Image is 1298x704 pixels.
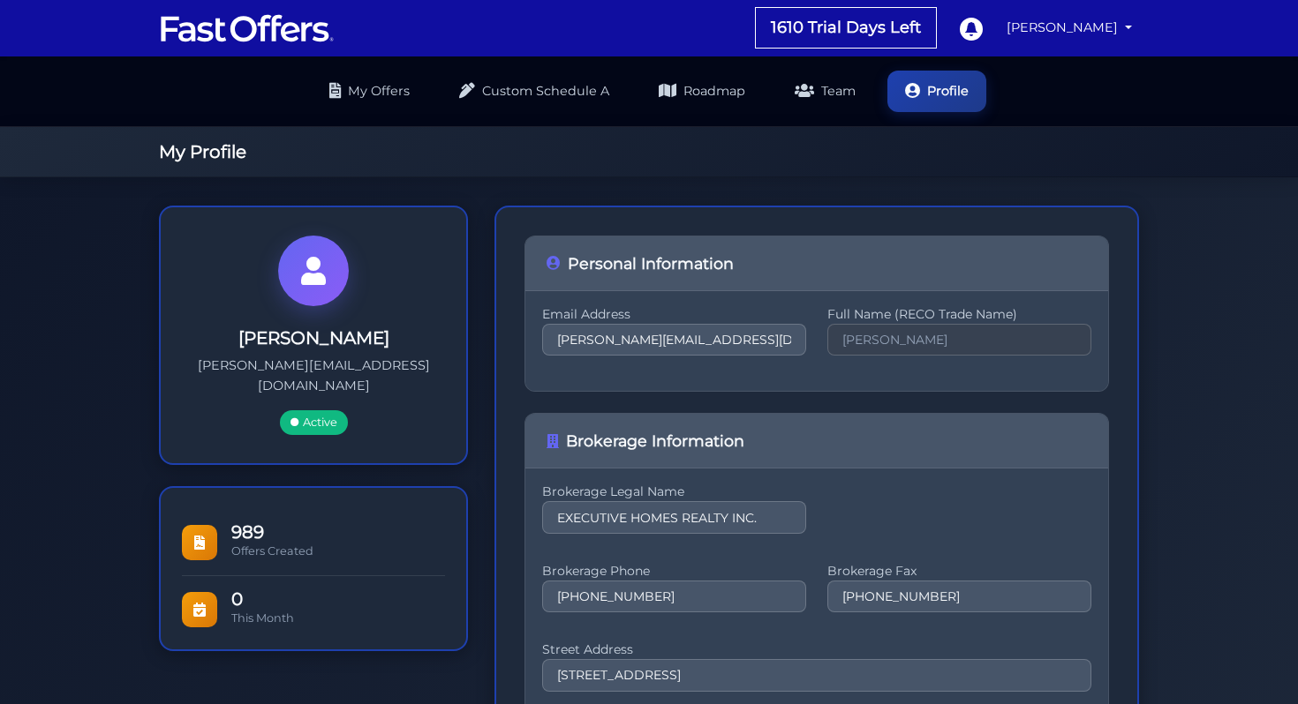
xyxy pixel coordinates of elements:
[542,648,1091,652] label: Street Address
[777,71,873,112] a: Team
[542,490,806,494] label: Brokerage Legal Name
[887,71,986,112] a: Profile
[159,141,1139,162] h1: My Profile
[189,356,438,396] p: [PERSON_NAME][EMAIL_ADDRESS][DOMAIN_NAME]
[280,410,348,435] span: Active
[1000,11,1139,45] a: [PERSON_NAME]
[231,544,313,558] span: Offers Created
[542,312,806,317] label: Email Address
[756,8,936,48] a: 1610 Trial Days Left
[441,71,627,112] a: Custom Schedule A
[827,312,1091,317] label: Full Name (RECO Trade Name)
[312,71,427,112] a: My Offers
[231,523,445,541] span: 989
[547,254,1087,273] h4: Personal Information
[827,569,1091,573] label: Brokerage Fax
[641,71,763,112] a: Roadmap
[189,327,438,348] h3: [PERSON_NAME]
[231,611,294,625] span: This Month
[231,590,445,608] span: 0
[547,431,1087,450] h4: Brokerage Information
[542,569,806,573] label: Brokerage Phone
